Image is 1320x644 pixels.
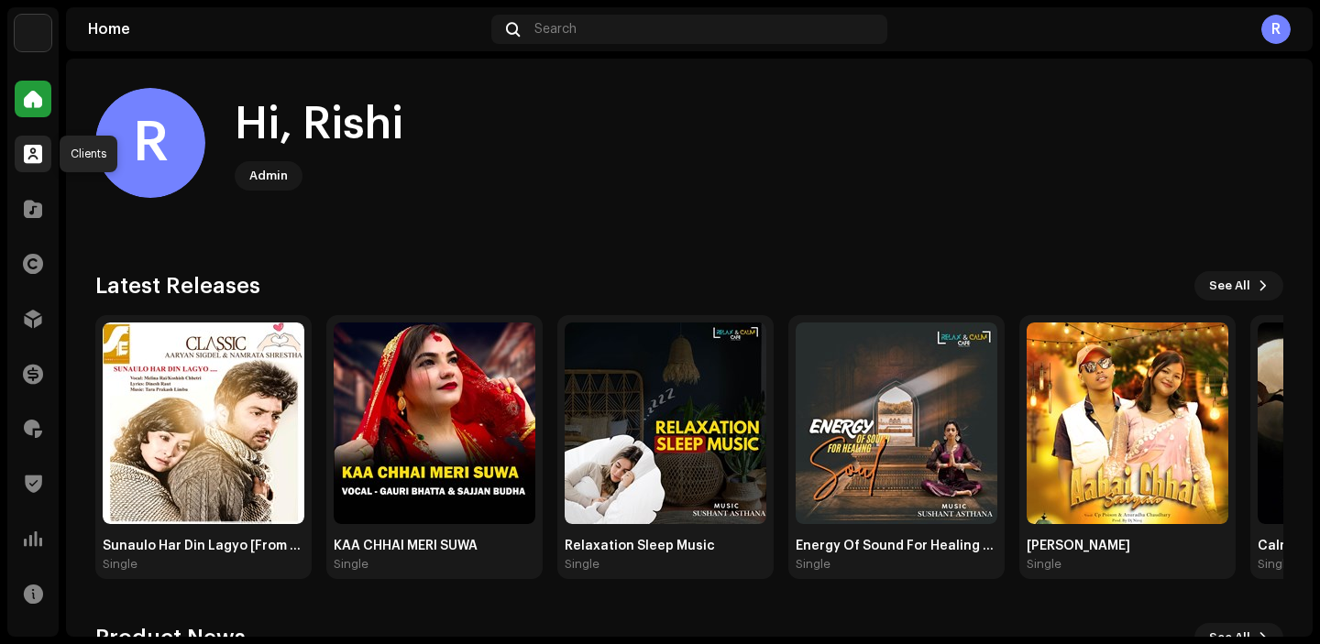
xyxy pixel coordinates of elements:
div: Single [1027,557,1061,572]
div: Single [103,557,137,572]
img: bc4c4277-71b2-49c5-abdf-ca4e9d31f9c1 [15,15,51,51]
img: 7ec944cd-645c-4fb1-a69b-4620ce66c844 [103,322,304,524]
div: Home [88,22,484,37]
div: Sunaulo Har Din Lagyo [From "Classic"] [103,539,304,553]
div: Relaxation Sleep Music [565,539,766,553]
div: Single [334,557,368,572]
div: R [95,88,205,198]
div: Hi, Rishi [235,95,403,154]
img: 4994591e-218e-4a86-a438-c1071e61902b [334,322,535,524]
div: R [1261,15,1291,44]
img: 52b41444-72f4-4434-a6d7-76609ab8c58a [565,322,766,524]
span: Search [534,22,577,37]
div: Single [565,557,599,572]
div: Energy Of Sound For Healing Soul [796,539,997,553]
div: Single [796,557,830,572]
div: Admin [249,165,288,187]
div: Single [1258,557,1292,572]
img: d14152a5-f980-49fb-aa02-b2ddce947a28 [1027,322,1228,524]
button: See All [1194,271,1283,300]
span: See All [1209,267,1250,304]
img: 9ddb8183-070e-448f-9c56-9025d922476d [796,322,997,524]
h3: Latest Releases [95,271,260,300]
div: KAA CHHAI MERI SUWA [334,539,535,553]
div: [PERSON_NAME] [1027,539,1228,553]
